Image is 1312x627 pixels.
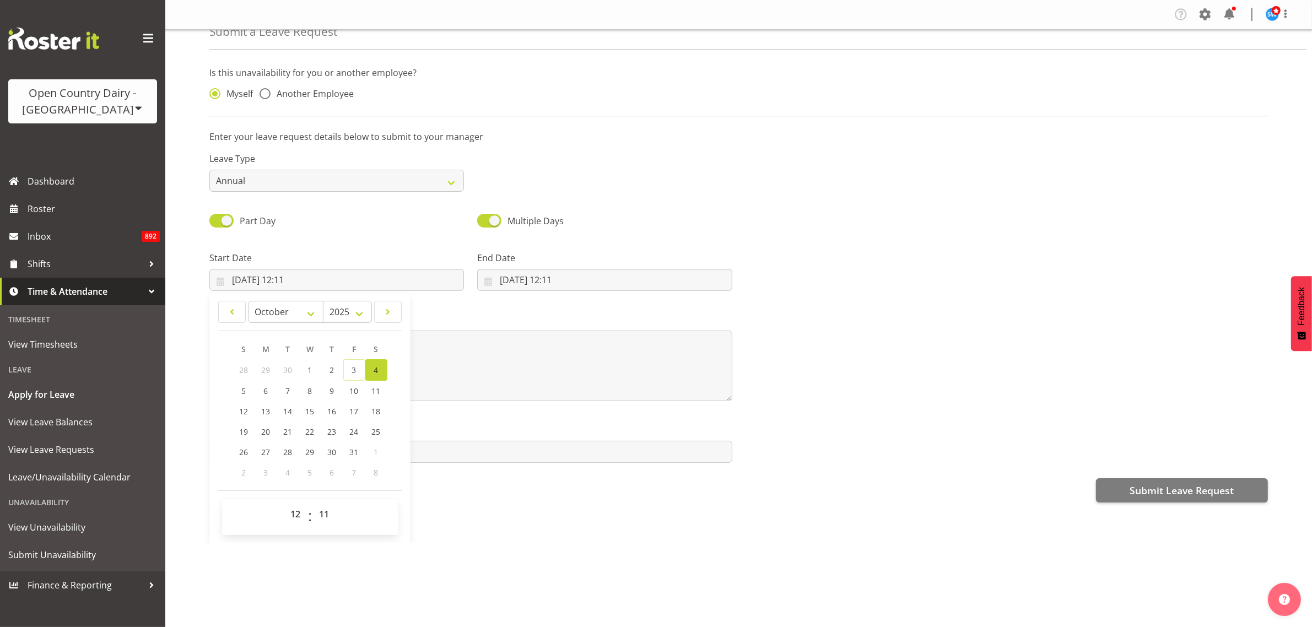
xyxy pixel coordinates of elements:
span: Shifts [28,256,143,272]
span: 30 [328,447,337,457]
span: View Timesheets [8,336,157,353]
span: W [306,344,314,354]
a: 6 [255,381,277,401]
div: Timesheet [3,308,163,331]
span: Leave/Unavailability Calendar [8,469,157,485]
span: Part Day [240,215,276,227]
a: 22 [299,421,321,442]
span: 20 [262,426,271,437]
a: 13 [255,401,277,421]
a: 18 [365,401,387,421]
button: Feedback - Show survey [1291,276,1312,351]
a: 26 [233,442,255,462]
span: Roster [28,201,160,217]
div: Unavailability [3,491,163,514]
span: S [242,344,246,354]
button: Submit Leave Request [1096,478,1268,502]
label: Message* [209,313,732,326]
a: 14 [277,401,299,421]
a: 30 [321,442,343,462]
a: 16 [321,401,343,421]
a: 2 [321,359,343,381]
a: 10 [343,381,365,401]
span: T [330,344,334,354]
input: Click to select... [477,269,732,291]
a: Submit Unavailability [3,541,163,569]
span: 4 [374,365,379,375]
span: : [308,503,312,531]
a: 12 [233,401,255,421]
a: 24 [343,421,365,442]
span: 30 [284,365,293,375]
span: 28 [240,365,249,375]
span: 29 [262,365,271,375]
span: 7 [286,386,290,396]
a: Apply for Leave [3,381,163,408]
span: 6 [330,467,334,478]
a: 23 [321,421,343,442]
a: 7 [277,381,299,401]
label: Attachment [209,423,732,436]
span: 25 [372,426,381,437]
span: Finance & Reporting [28,577,143,593]
span: 19 [240,426,249,437]
span: M [262,344,269,354]
span: 5 [308,467,312,478]
a: 25 [365,421,387,442]
span: 2 [330,365,334,375]
span: 3 [352,365,357,375]
span: 31 [350,447,359,457]
img: Rosterit website logo [8,28,99,50]
span: 1 [308,365,312,375]
span: 8 [374,467,379,478]
span: 2 [242,467,246,478]
a: View Unavailability [3,514,163,541]
label: End Date [477,251,732,264]
span: 14 [284,406,293,417]
label: Leave Type [209,152,464,165]
a: 17 [343,401,365,421]
span: 10 [350,386,359,396]
span: 12 [240,406,249,417]
span: Submit Unavailability [8,547,157,563]
span: 28 [284,447,293,457]
img: help-xxl-2.png [1279,594,1290,605]
a: 9 [321,381,343,401]
span: 5 [242,386,246,396]
span: 7 [352,467,357,478]
span: View Leave Balances [8,414,157,430]
span: Feedback [1297,287,1306,326]
span: Myself [220,88,253,99]
span: Inbox [28,228,142,245]
span: 24 [350,426,359,437]
span: 23 [328,426,337,437]
a: 28 [277,442,299,462]
span: 26 [240,447,249,457]
a: 1 [299,359,321,381]
span: 21 [284,426,293,437]
span: 29 [306,447,315,457]
span: T [286,344,290,354]
a: 19 [233,421,255,442]
span: S [374,344,379,354]
span: 6 [264,386,268,396]
span: 18 [372,406,381,417]
a: 5 [233,381,255,401]
img: steve-webb8258.jpg [1266,8,1279,21]
span: Submit Leave Request [1130,483,1234,498]
span: Time & Attendance [28,283,143,300]
span: 8 [308,386,312,396]
span: Multiple Days [507,215,564,227]
div: Leave [3,358,163,381]
span: 4 [286,467,290,478]
div: Open Country Dairy - [GEOGRAPHIC_DATA] [19,85,146,118]
span: 892 [142,231,160,242]
span: 16 [328,406,337,417]
a: Leave/Unavailability Calendar [3,463,163,491]
span: 17 [350,406,359,417]
span: 3 [264,467,268,478]
span: View Unavailability [8,519,157,536]
a: View Leave Requests [3,436,163,463]
span: 9 [330,386,334,396]
a: 3 [343,359,365,381]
